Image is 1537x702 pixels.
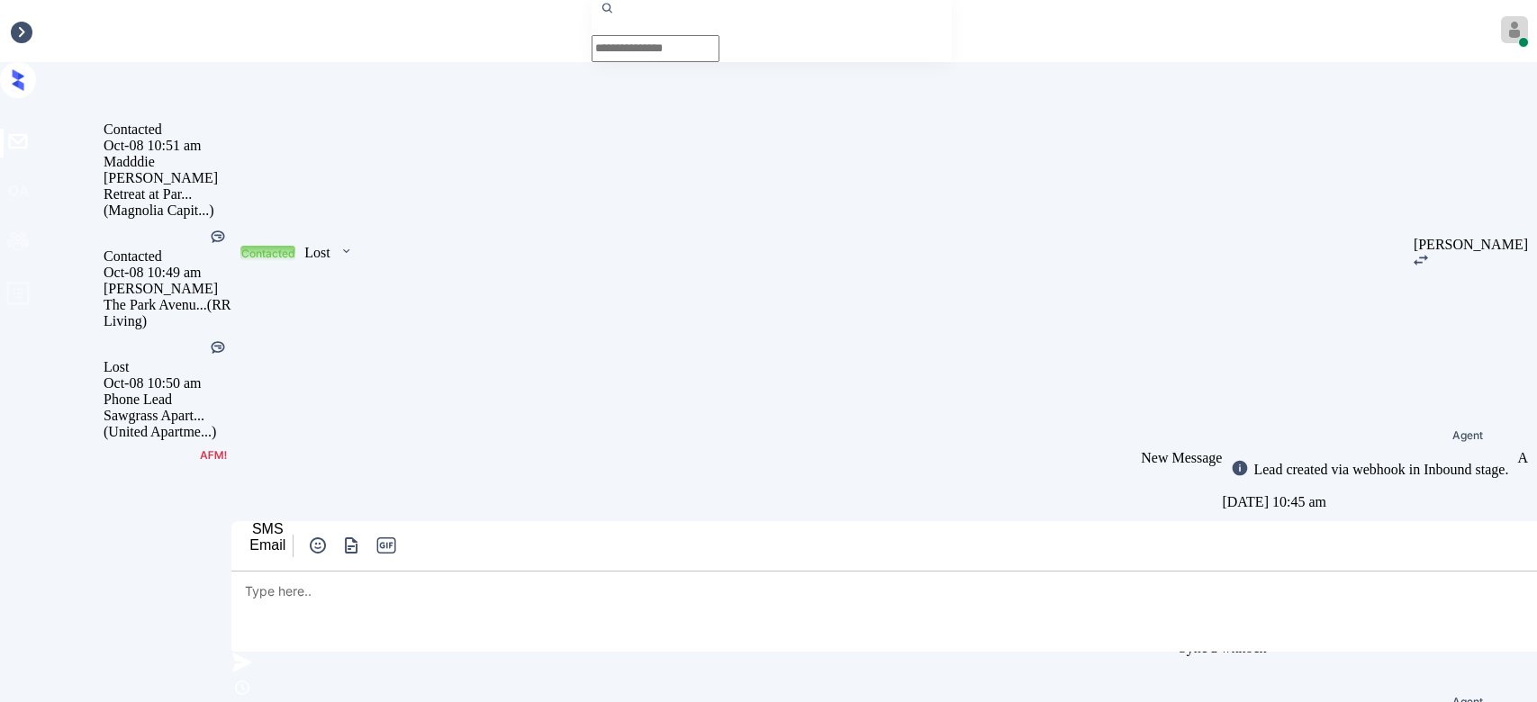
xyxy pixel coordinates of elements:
[1141,450,1222,465] span: New Message
[231,677,253,698] img: icon-zuma
[104,265,231,281] div: Oct-08 10:49 am
[104,154,231,186] div: Madddie [PERSON_NAME]
[209,228,227,246] img: Kelsey was silent
[305,535,330,556] button: icon-zuma
[249,537,285,553] div: Email
[104,121,231,138] div: Contacted
[104,138,231,154] div: Oct-08 10:51 am
[1231,459,1249,477] img: icon-zuma
[200,451,227,460] img: AFM not sent
[1517,450,1528,466] div: A
[231,652,253,673] img: icon-zuma
[5,281,31,312] span: profile
[1452,430,1483,441] span: Agent
[1249,462,1508,478] div: Lead created via webhook in Inbound stage.
[104,281,231,297] div: [PERSON_NAME]
[209,338,227,359] div: Kelsey was silent
[104,408,231,440] div: Sawgrass Apart... (United Apartme...)
[104,186,231,219] div: Retreat at Par... (Magnolia Capit...)
[307,535,329,556] img: icon-zuma
[209,228,227,248] div: Kelsey was silent
[340,535,363,556] img: icon-zuma
[1414,255,1428,265] img: icon-zuma
[9,23,42,40] div: Inbox
[104,297,231,329] div: The Park Avenu... (RR Living)
[104,248,231,265] div: Contacted
[304,245,330,261] div: Lost
[241,247,294,260] div: Contacted
[104,375,231,391] div: Oct-08 10:50 am
[1222,490,1517,515] div: [DATE] 10:45 am
[200,449,227,463] div: AFM not sent
[339,535,365,556] button: icon-zuma
[104,359,231,375] div: Lost
[1501,16,1528,43] img: avatar
[339,243,353,259] img: icon-zuma
[209,338,227,356] img: Kelsey was silent
[1414,237,1528,253] div: [PERSON_NAME]
[104,391,231,408] div: Phone Lead
[249,521,285,537] div: SMS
